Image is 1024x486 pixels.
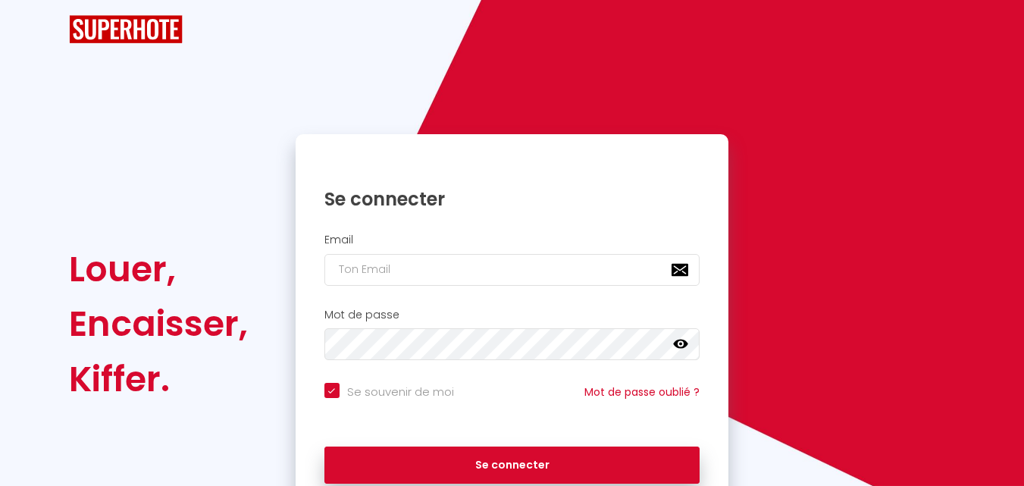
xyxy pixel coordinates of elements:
a: Mot de passe oublié ? [584,384,700,400]
h1: Se connecter [324,187,700,211]
h2: Email [324,234,700,246]
div: Encaisser, [69,296,248,351]
button: Ouvrir le widget de chat LiveChat [12,6,58,52]
div: Louer, [69,242,248,296]
h2: Mot de passe [324,309,700,321]
div: Kiffer. [69,352,248,406]
img: SuperHote logo [69,15,183,43]
input: Ton Email [324,254,700,286]
button: Se connecter [324,447,700,484]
